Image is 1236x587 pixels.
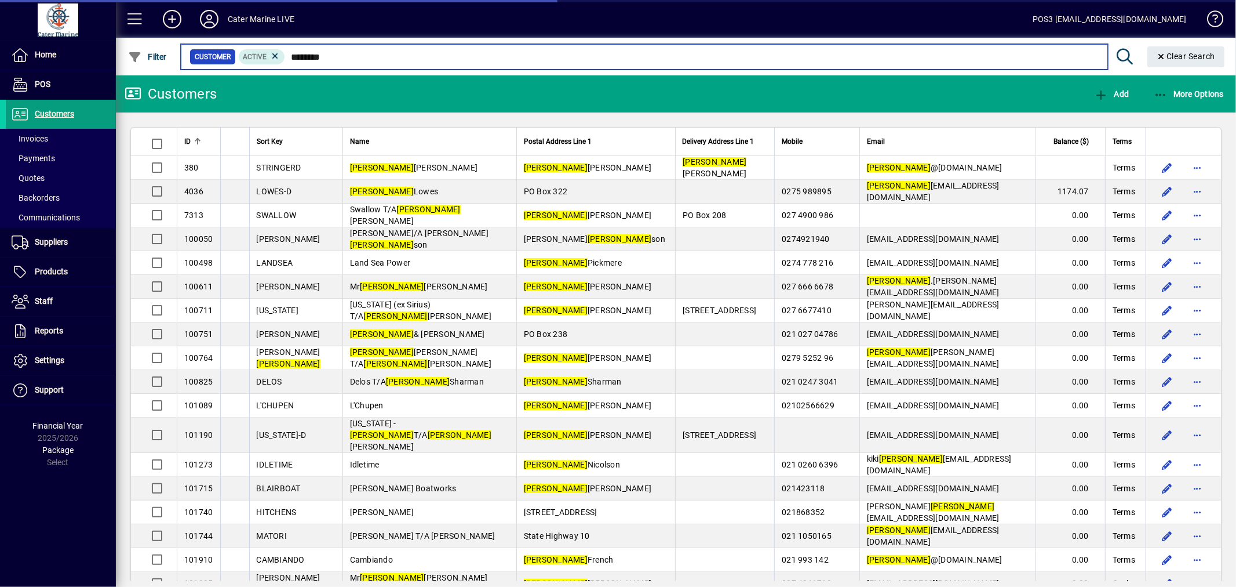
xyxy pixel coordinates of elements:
span: .[PERSON_NAME][EMAIL_ADDRESS][DOMAIN_NAME] [867,276,1000,297]
em: [PERSON_NAME] [524,258,588,267]
span: [PERSON_NAME] [257,347,320,368]
button: Add [1091,84,1132,104]
button: More options [1188,301,1206,320]
button: Edit [1158,230,1176,248]
em: [PERSON_NAME] [360,282,424,291]
span: Terms [1113,554,1135,566]
span: L'CHUPEN [257,401,294,410]
span: Terms [1113,209,1135,221]
span: [EMAIL_ADDRESS][DOMAIN_NAME] [867,401,1000,410]
em: [PERSON_NAME] [524,163,588,172]
span: Pickmere [524,258,622,267]
span: [PERSON_NAME] Boatworks [350,484,457,493]
span: Clear Search [1157,52,1216,61]
em: [PERSON_NAME] [350,187,414,196]
button: Edit [1158,527,1176,545]
em: [PERSON_NAME] [867,276,931,285]
span: Terms [1113,429,1135,441]
span: Terms [1113,162,1135,173]
button: More Options [1151,84,1227,104]
span: [PERSON_NAME][EMAIL_ADDRESS][DOMAIN_NAME] [867,300,1000,321]
div: Mobile [782,135,852,148]
span: Backorders [12,193,60,202]
span: 027 666 6678 [782,282,833,291]
span: 021 0247 3041 [782,377,838,386]
span: Invoices [12,134,48,143]
span: Support [35,385,64,394]
em: [PERSON_NAME] [867,555,931,564]
span: 100050 [184,234,213,244]
span: Terms [1113,530,1135,542]
span: [PERSON_NAME] [524,484,652,493]
span: [PERSON_NAME] [350,508,414,517]
a: Reports [6,317,116,346]
span: Terms [1113,400,1135,411]
span: 100751 [184,329,213,339]
td: 0.00 [1036,299,1105,323]
button: More options [1188,325,1206,343]
td: 0.00 [1036,227,1105,251]
span: Balance ($) [1053,135,1089,148]
a: Staff [6,287,116,316]
span: [PERSON_NAME] son [524,234,665,244]
button: More options [1188,426,1206,444]
span: [PERSON_NAME] [524,211,652,220]
a: Products [6,258,116,287]
span: 021 027 04786 [782,329,838,339]
a: Backorders [6,188,116,208]
span: [EMAIL_ADDRESS][DOMAIN_NAME] [867,484,1000,493]
div: Name [350,135,509,148]
span: [US_STATE]-D [257,430,307,440]
span: HITCHENS [257,508,297,517]
td: 0.00 [1036,323,1105,346]
div: Balance ($) [1043,135,1099,148]
button: More options [1188,396,1206,415]
span: [PERSON_NAME] [524,282,652,291]
td: 1174.07 [1036,180,1105,204]
span: Suppliers [35,237,68,247]
span: Terms [1113,186,1135,197]
td: 0.00 [1036,204,1105,227]
span: Settings [35,356,64,365]
span: [PERSON_NAME] T/A [PERSON_NAME] [350,531,495,541]
button: More options [1188,503,1206,521]
span: [EMAIL_ADDRESS][DOMAIN_NAME] [867,234,1000,244]
button: More options [1188,479,1206,498]
a: Payments [6,148,116,168]
span: SWALLOW [257,211,297,220]
a: Knowledge Base [1198,2,1222,40]
span: Mr [PERSON_NAME] [350,282,488,291]
span: Terms [1113,352,1135,364]
span: 0279 5252 96 [782,353,833,363]
span: 380 [184,163,199,172]
span: 7313 [184,211,203,220]
button: Edit [1158,396,1176,415]
span: ID [184,135,191,148]
span: [PERSON_NAME] [524,353,652,363]
button: Profile [191,9,228,30]
em: [PERSON_NAME] [364,359,428,368]
em: [PERSON_NAME] [350,240,414,249]
span: [PERSON_NAME] [257,282,320,291]
button: More options [1188,206,1206,224]
em: [PERSON_NAME] [257,359,320,368]
em: [PERSON_NAME] [428,430,491,440]
span: Terms [1113,483,1135,494]
span: Communications [12,213,80,222]
span: Mobile [782,135,803,148]
span: Land Sea Power [350,258,411,267]
button: Edit [1158,455,1176,474]
button: Edit [1158,158,1176,177]
em: [PERSON_NAME] [524,401,588,410]
span: 101089 [184,401,213,410]
span: [US_STATE] (ex Sirius) T/A [PERSON_NAME] [350,300,491,321]
span: Terms [1113,281,1135,292]
span: Delos T/A Sharman [350,377,484,386]
td: 0.00 [1036,394,1105,418]
span: [PERSON_NAME]/A [PERSON_NAME] son [350,229,488,249]
button: More options [1188,455,1206,474]
span: [PERSON_NAME] [524,306,652,315]
button: Add [154,9,191,30]
mat-chip: Activation Status: Active [239,49,285,64]
span: [PERSON_NAME] [257,234,320,244]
